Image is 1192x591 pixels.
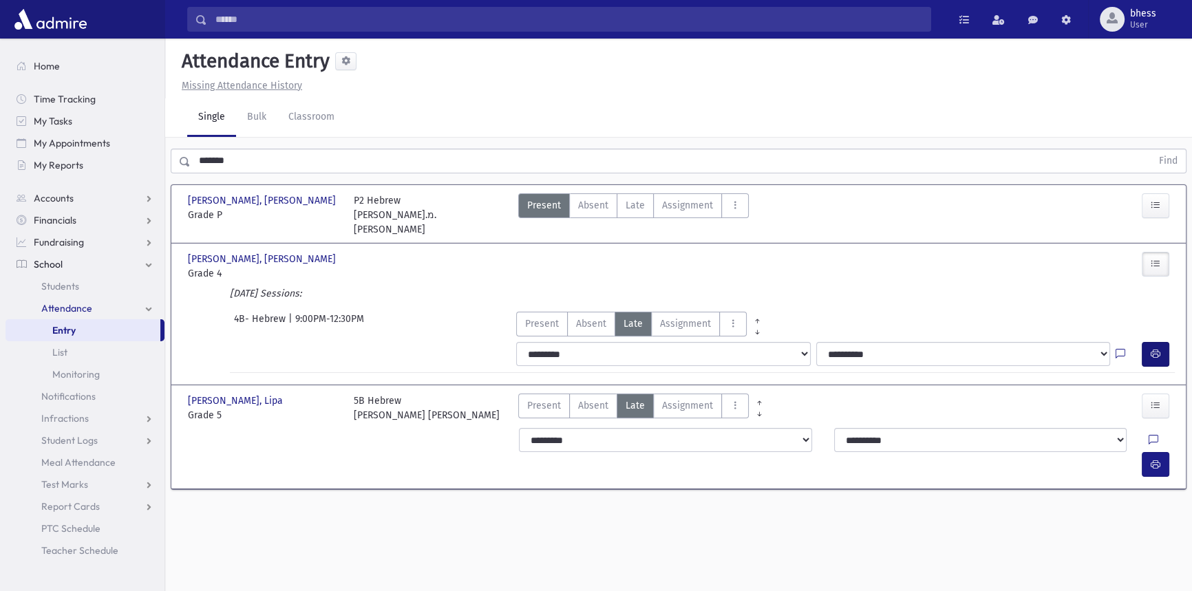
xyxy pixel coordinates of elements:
span: Grade 4 [188,266,340,281]
span: Students [41,280,79,292]
span: Accounts [34,192,74,204]
span: Notifications [41,390,96,402]
a: Test Marks [6,473,164,495]
span: My Tasks [34,115,72,127]
span: My Appointments [34,137,110,149]
span: Grade P [188,208,340,222]
span: Student Logs [41,434,98,447]
a: My Reports [6,154,164,176]
span: Absent [578,198,608,213]
div: 5B Hebrew [PERSON_NAME] [PERSON_NAME] [354,394,500,422]
a: List [6,341,164,363]
span: 9:00PM-12:30PM [295,312,364,336]
span: Late [624,316,643,331]
a: Accounts [6,187,164,209]
a: Notifications [6,385,164,407]
a: School [6,253,164,275]
a: Attendance [6,297,164,319]
span: School [34,258,63,270]
button: Find [1151,149,1186,173]
img: AdmirePro [11,6,90,33]
a: Single [187,98,236,137]
a: My Tasks [6,110,164,132]
a: Fundraising [6,231,164,253]
a: All Prior [747,312,768,323]
a: Monitoring [6,363,164,385]
div: P2 Hebrew [PERSON_NAME].מ. [PERSON_NAME] [354,193,506,237]
span: Late [626,198,645,213]
span: PTC Schedule [41,522,100,535]
span: [PERSON_NAME], Lipa [188,394,286,408]
span: Absent [578,398,608,413]
a: PTC Schedule [6,517,164,539]
span: [PERSON_NAME], [PERSON_NAME] [188,193,339,208]
span: Report Cards [41,500,100,513]
span: Entry [52,324,76,336]
a: Entry [6,319,160,341]
span: 4B- Hebrew [234,312,288,336]
span: Late [626,398,645,413]
span: Financials [34,214,76,226]
a: Financials [6,209,164,231]
span: bhess [1130,8,1156,19]
div: AttTypes [518,394,749,422]
a: Teacher Schedule [6,539,164,561]
span: Teacher Schedule [41,544,118,557]
a: Infractions [6,407,164,429]
a: Meal Attendance [6,451,164,473]
span: Assignment [662,198,713,213]
i: [DATE] Sessions: [230,288,301,299]
span: Present [527,398,561,413]
a: Report Cards [6,495,164,517]
span: Home [34,60,60,72]
span: List [52,346,67,358]
a: My Appointments [6,132,164,154]
span: Absent [576,316,606,331]
a: Home [6,55,164,77]
a: Time Tracking [6,88,164,110]
span: | [288,312,295,336]
span: Present [527,198,561,213]
span: Assignment [660,316,711,331]
u: Missing Attendance History [182,80,302,92]
span: Meal Attendance [41,456,116,469]
a: Bulk [236,98,277,137]
a: All Later [747,323,768,334]
span: Test Marks [41,478,88,491]
input: Search [207,7,930,32]
span: Time Tracking [34,93,96,105]
span: Infractions [41,412,89,425]
span: Grade 5 [188,408,340,422]
span: My Reports [34,159,83,171]
span: Monitoring [52,368,100,380]
h5: Attendance Entry [176,50,330,73]
span: Fundraising [34,236,84,248]
div: AttTypes [516,312,768,336]
span: [PERSON_NAME], [PERSON_NAME] [188,252,339,266]
a: Missing Attendance History [176,80,302,92]
a: Classroom [277,98,345,137]
span: Assignment [662,398,713,413]
div: AttTypes [518,193,749,237]
span: Attendance [41,302,92,314]
a: Students [6,275,164,297]
span: Present [525,316,559,331]
a: Student Logs [6,429,164,451]
span: User [1130,19,1156,30]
